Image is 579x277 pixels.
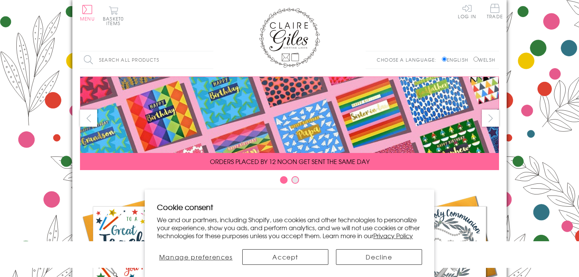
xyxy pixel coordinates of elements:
[157,216,422,239] p: We and our partners, including Shopify, use cookies and other technologies to personalize your ex...
[80,51,213,68] input: Search all products
[80,15,95,22] span: Menu
[259,8,320,68] img: Claire Giles Greetings Cards
[487,4,503,20] a: Trade
[442,56,472,63] label: English
[336,249,422,265] button: Decline
[206,51,213,68] input: Search
[157,249,235,265] button: Manage preferences
[80,110,97,127] button: prev
[80,176,499,188] div: Carousel Pagination
[473,57,478,62] input: Welsh
[280,176,288,184] button: Carousel Page 1 (Current Slide)
[242,249,328,265] button: Accept
[482,110,499,127] button: next
[103,6,124,25] button: Basket0 items
[157,202,422,212] h2: Cookie consent
[473,56,495,63] label: Welsh
[210,157,369,166] span: ORDERS PLACED BY 12 NOON GET SENT THE SAME DAY
[373,231,413,240] a: Privacy Policy
[80,5,95,21] button: Menu
[106,15,124,27] span: 0 items
[159,252,233,261] span: Manage preferences
[291,176,299,184] button: Carousel Page 2
[442,57,447,62] input: English
[487,4,503,19] span: Trade
[458,4,476,19] a: Log In
[377,56,440,63] p: Choose a language:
